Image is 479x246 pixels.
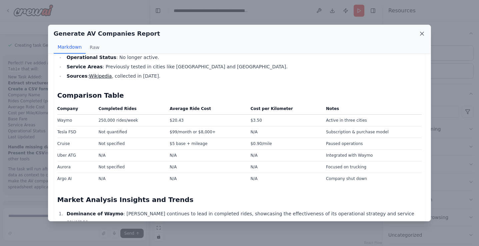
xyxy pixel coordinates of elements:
[57,173,95,184] td: Argo AI
[94,138,166,149] td: Not specified
[54,41,86,54] button: Markdown
[65,72,422,80] li: : , collected in [DATE].
[57,114,95,126] td: Waymo
[322,173,422,184] td: Company shut down
[166,138,246,149] td: $5 base + mileage
[57,126,95,138] td: Tesla FSD
[94,105,166,115] th: Completed Rides
[86,41,103,54] button: Raw
[57,161,95,173] td: Aurora
[246,149,322,161] td: N/A
[94,149,166,161] td: N/A
[57,149,95,161] td: Uber ATG
[67,73,88,79] strong: Sources
[246,105,322,115] th: Cost per Kilometer
[246,114,322,126] td: $3.50
[166,149,246,161] td: N/A
[94,126,166,138] td: Not quantified
[322,149,422,161] td: Integrated with Waymo
[246,173,322,184] td: N/A
[246,161,322,173] td: N/A
[166,105,246,115] th: Average Ride Cost
[67,211,124,216] strong: Dominance of Waymo
[57,91,422,100] h2: Comparison Table
[57,138,95,149] td: Cruise
[322,126,422,138] td: Subscription & purchase model
[94,161,166,173] td: Not specified
[54,29,160,38] h2: Generate AV Companies Report
[65,210,422,226] li: : [PERSON_NAME] continues to lead in completed rides, showcasing the effectiveness of its operati...
[322,161,422,173] td: Focused on trucking
[166,161,246,173] td: N/A
[67,64,103,69] strong: Service Areas
[65,63,422,71] li: : Previously tested in cities like [GEOGRAPHIC_DATA] and [GEOGRAPHIC_DATA].
[57,105,95,115] th: Company
[67,55,116,60] strong: Operational Status
[94,173,166,184] td: N/A
[322,105,422,115] th: Notes
[166,114,246,126] td: $20.43
[89,73,112,79] a: Wikipedia
[322,114,422,126] td: Active in three cities
[166,173,246,184] td: N/A
[246,126,322,138] td: N/A
[65,53,422,61] li: : No longer active.
[57,195,422,204] h2: Market Analysis Insights and Trends
[322,138,422,149] td: Paused operations
[94,114,166,126] td: 250,000 rides/week
[246,138,322,149] td: $0.90/mile
[166,126,246,138] td: $99/month or $8,000+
